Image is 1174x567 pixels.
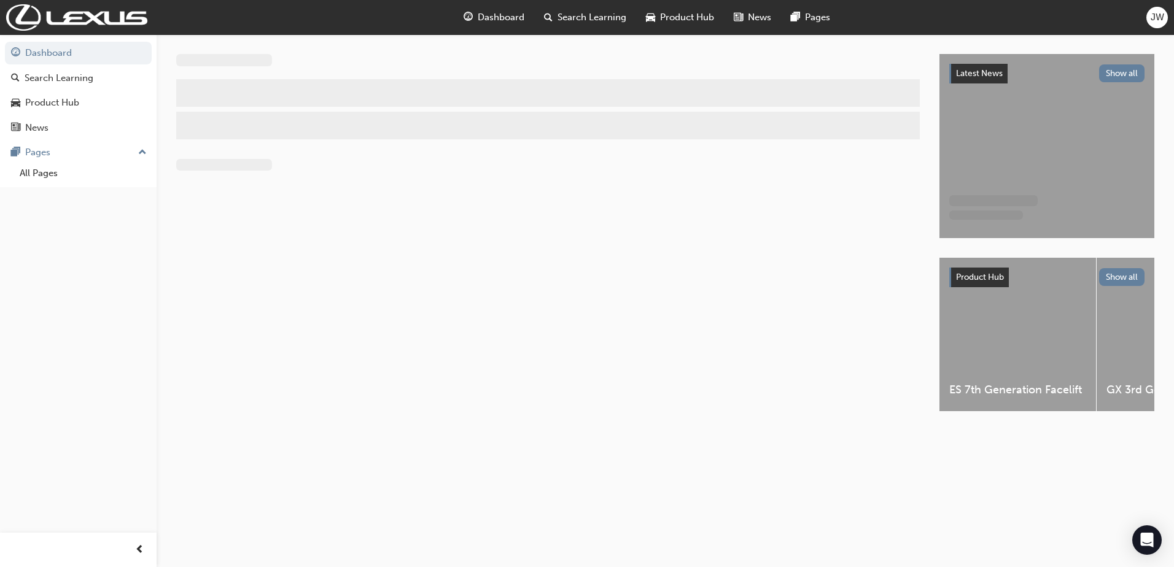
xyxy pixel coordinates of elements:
[956,272,1004,282] span: Product Hub
[25,121,49,135] div: News
[11,147,20,158] span: pages-icon
[949,64,1145,83] a: Latest NewsShow all
[464,10,473,25] span: guage-icon
[949,268,1145,287] a: Product HubShow all
[646,10,655,25] span: car-icon
[11,48,20,59] span: guage-icon
[734,10,743,25] span: news-icon
[939,258,1096,411] a: ES 7th Generation Facelift
[1099,64,1145,82] button: Show all
[1132,525,1162,555] div: Open Intercom Messenger
[15,164,152,183] a: All Pages
[534,5,636,30] a: search-iconSearch Learning
[724,5,781,30] a: news-iconNews
[138,145,147,161] span: up-icon
[791,10,800,25] span: pages-icon
[25,71,93,85] div: Search Learning
[805,10,830,25] span: Pages
[454,5,534,30] a: guage-iconDashboard
[11,73,20,84] span: search-icon
[6,4,147,31] img: Trak
[1146,7,1168,28] button: JW
[956,68,1003,79] span: Latest News
[1151,10,1164,25] span: JW
[5,141,152,164] button: Pages
[478,10,524,25] span: Dashboard
[5,91,152,114] a: Product Hub
[5,39,152,141] button: DashboardSearch LearningProduct HubNews
[5,117,152,139] a: News
[949,383,1086,397] span: ES 7th Generation Facelift
[748,10,771,25] span: News
[135,542,144,558] span: prev-icon
[25,145,50,160] div: Pages
[1099,268,1145,286] button: Show all
[544,10,553,25] span: search-icon
[5,42,152,64] a: Dashboard
[5,67,152,90] a: Search Learning
[11,123,20,134] span: news-icon
[25,96,79,110] div: Product Hub
[660,10,714,25] span: Product Hub
[558,10,626,25] span: Search Learning
[781,5,840,30] a: pages-iconPages
[11,98,20,109] span: car-icon
[636,5,724,30] a: car-iconProduct Hub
